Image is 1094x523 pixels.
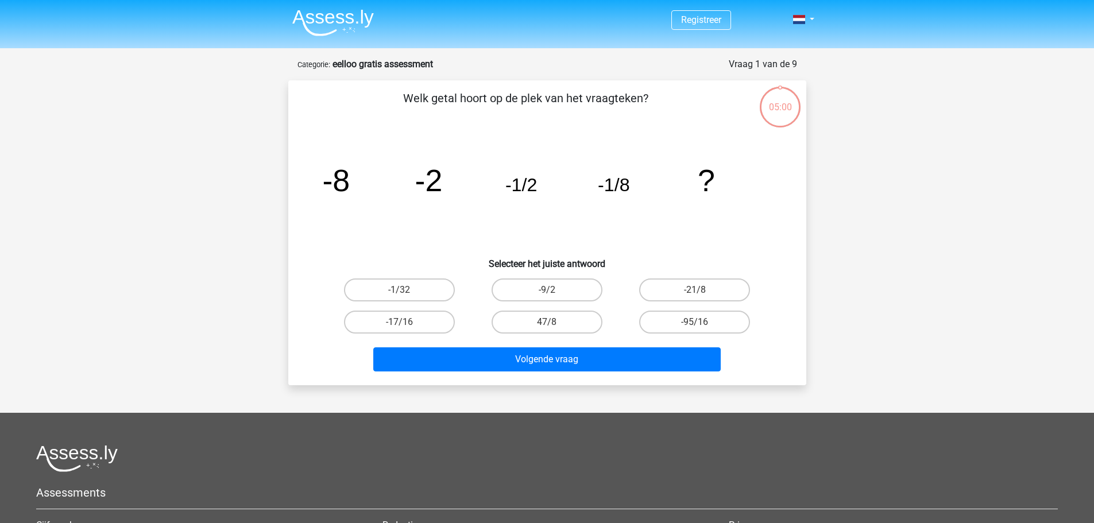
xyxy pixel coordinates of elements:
a: Registreer [681,14,721,25]
h5: Assessments [36,486,1058,499]
tspan: -8 [322,163,350,197]
button: Volgende vraag [373,347,721,371]
label: 47/8 [492,311,602,334]
tspan: ? [698,163,715,197]
div: Vraag 1 van de 9 [729,57,797,71]
div: 05:00 [759,86,802,114]
strong: eelloo gratis assessment [333,59,433,69]
h6: Selecteer het juiste antwoord [307,249,788,269]
img: Assessly logo [36,445,118,472]
tspan: -2 [415,163,442,197]
label: -95/16 [639,311,750,334]
label: -9/2 [492,278,602,301]
label: -21/8 [639,278,750,301]
label: -1/32 [344,278,455,301]
p: Welk getal hoort op de plek van het vraagteken? [307,90,745,124]
label: -17/16 [344,311,455,334]
tspan: -1/8 [598,175,630,195]
small: Categorie: [297,60,330,69]
tspan: -1/2 [505,175,537,195]
img: Assessly [292,9,374,36]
